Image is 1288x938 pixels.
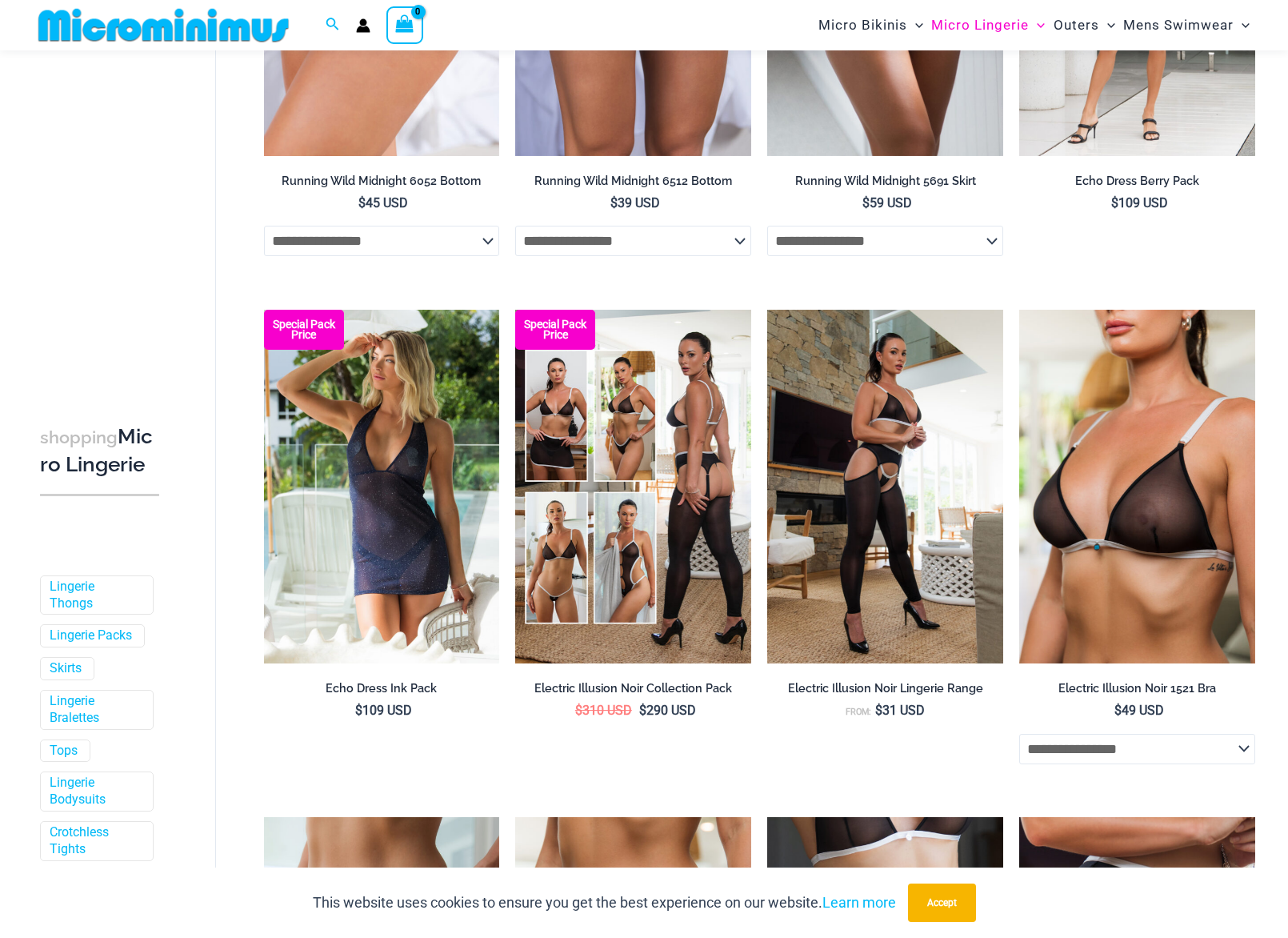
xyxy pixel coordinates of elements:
[931,5,1029,46] span: Micro Lingerie
[1234,5,1250,46] span: Menu Toggle
[1019,681,1255,696] h2: Electric Illusion Noir 1521 Bra
[822,894,896,911] a: Learn more
[50,824,141,858] a: Crotchless Tights
[264,174,500,189] h2: Running Wild Midnight 6052 Bottom
[907,5,923,46] span: Menu Toggle
[927,5,1049,46] a: Micro LingerieMenu ToggleMenu Toggle
[767,681,1003,696] h2: Electric Illusion Noir Lingerie Range
[50,693,141,727] a: Lingerie Bralettes
[264,174,500,194] a: Running Wild Midnight 6052 Bottom
[1111,195,1118,210] span: $
[40,423,159,479] h3: Micro Lingerie
[386,6,423,43] a: View Shopping Cart, empty
[50,743,78,760] a: Tops
[264,681,500,702] a: Echo Dress Ink Pack
[358,195,408,210] bdi: 45 USD
[862,195,912,210] bdi: 59 USD
[264,319,344,340] b: Special Pack Price
[1114,703,1164,718] bdi: 49 USD
[812,2,1256,48] nav: Site Navigation
[1099,5,1115,46] span: Menu Toggle
[862,195,870,210] span: $
[1123,5,1234,46] span: Mens Swimwear
[610,195,618,210] span: $
[875,703,925,718] bdi: 31 USD
[264,681,500,696] h2: Echo Dress Ink Pack
[908,884,976,922] button: Accept
[1019,310,1255,663] img: Electric Illusion Noir 1521 Bra 01
[767,174,1003,189] h2: Running Wild Midnight 5691 Skirt
[326,15,340,35] a: Search icon link
[313,891,896,915] p: This website uses cookies to ensure you get the best experience on our website.
[1019,681,1255,702] a: Electric Illusion Noir 1521 Bra
[875,703,882,718] span: $
[1050,5,1119,46] a: OutersMenu ToggleMenu Toggle
[264,310,500,663] img: Echo Ink 5671 Dress 682 Thong 07
[767,681,1003,702] a: Electric Illusion Noir Lingerie Range
[1114,703,1122,718] span: $
[358,195,366,210] span: $
[40,54,184,374] iframe: TrustedSite Certified
[1119,5,1254,46] a: Mens SwimwearMenu ToggleMenu Toggle
[515,310,751,663] a: Collection Pack (3) Electric Illusion Noir 1949 Bodysuit 04Electric Illusion Noir 1949 Bodysuit 04
[1054,5,1099,46] span: Outers
[639,703,646,718] span: $
[50,628,132,645] a: Lingerie Packs
[515,681,751,696] h2: Electric Illusion Noir Collection Pack
[355,703,362,718] span: $
[50,776,141,809] a: Lingerie Bodysuits
[1029,5,1045,46] span: Menu Toggle
[814,5,927,46] a: Micro BikinisMenu ToggleMenu Toggle
[515,310,751,663] img: Collection Pack (3)
[575,703,582,718] span: $
[50,579,141,612] a: Lingerie Thongs
[575,703,632,718] bdi: 310 USD
[515,681,751,702] a: Electric Illusion Noir Collection Pack
[50,661,82,678] a: Skirts
[818,5,907,46] span: Micro Bikinis
[1019,310,1255,663] a: Electric Illusion Noir 1521 Bra 01Electric Illusion Noir 1521 Bra 682 Thong 07Electric Illusion N...
[610,195,660,210] bdi: 39 USD
[40,427,118,447] span: shopping
[639,703,696,718] bdi: 290 USD
[767,310,1003,663] img: Electric Illusion Noir 1521 Bra 611 Micro 552 Tights 07
[355,703,412,718] bdi: 109 USD
[515,319,595,340] b: Special Pack Price
[1019,174,1255,194] a: Echo Dress Berry Pack
[264,310,500,663] a: Echo Ink 5671 Dress 682 Thong 07 Echo Ink 5671 Dress 682 Thong 08Echo Ink 5671 Dress 682 Thong 08
[1111,195,1168,210] bdi: 109 USD
[356,18,370,33] a: Account icon link
[767,174,1003,194] a: Running Wild Midnight 5691 Skirt
[515,174,751,189] h2: Running Wild Midnight 6512 Bottom
[1019,174,1255,189] h2: Echo Dress Berry Pack
[32,7,295,43] img: MM SHOP LOGO FLAT
[767,310,1003,663] a: Electric Illusion Noir 1521 Bra 611 Micro 552 Tights 07Electric Illusion Noir 1521 Bra 682 Thong ...
[846,707,871,717] span: From:
[515,174,751,194] a: Running Wild Midnight 6512 Bottom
